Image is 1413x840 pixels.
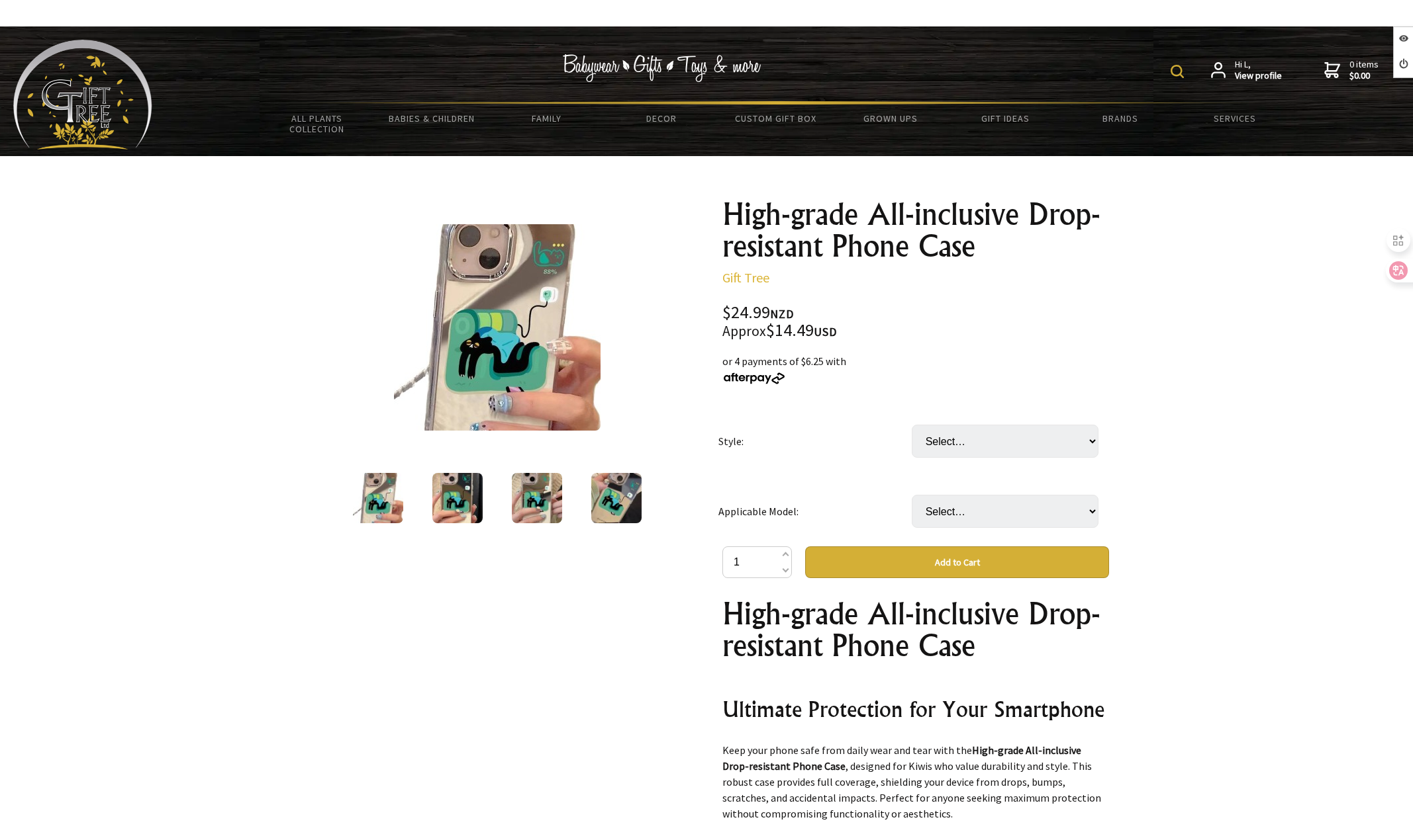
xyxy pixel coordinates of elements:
small: Approx [722,322,766,340]
span: USD [814,324,837,339]
td: Style: [718,406,912,476]
a: 0 items$0.00 [1324,59,1379,82]
img: product search [1171,65,1184,78]
div: or 4 payments of $6.25 with [722,353,1109,385]
div: $24.99 $14.49 [722,304,1109,340]
img: Babyware - Gifts - Toys and more... [13,40,152,149]
img: Babywear - Gifts - Toys & more [562,54,761,82]
strong: $0.00 [1349,70,1379,82]
span: NZD [770,306,794,321]
img: High-grade All-inclusive Drop-resistant Phone Case [394,224,601,431]
span: Hi L, [1235,59,1282,82]
img: High-grade All-inclusive Drop-resistant Phone Case [512,473,562,523]
img: Afterpay [722,372,786,384]
a: Babies & Children [374,105,489,132]
a: Brands [1063,105,1177,132]
a: Decor [604,105,718,132]
img: High-grade All-inclusive Drop-resistant Phone Case [432,473,483,523]
h1: High-grade All-inclusive Drop-resistant Phone Case [722,198,1109,262]
a: Gift Ideas [948,105,1063,132]
a: Hi L,View profile [1211,59,1282,82]
button: Add to Cart [805,546,1109,578]
a: Services [1178,105,1292,132]
strong: High-grade All-inclusive Drop-resistant Phone Case [722,743,1081,773]
a: Custom Gift Box [718,105,833,132]
td: Applicable Model: [718,476,912,546]
a: Gift Tree [722,269,769,286]
h1: High-grade All-inclusive Drop-resistant Phone Case [722,598,1109,661]
a: All Plants Collection [260,105,374,143]
a: Family [489,105,604,132]
a: Grown Ups [834,105,948,132]
img: High-grade All-inclusive Drop-resistant Phone Case [591,473,642,523]
p: Keep your phone safe from daily wear and tear with the , designed for Kiwis who value durability ... [722,742,1109,821]
img: High-grade All-inclusive Drop-resistant Phone Case [353,473,403,523]
span: 0 items [1349,58,1379,82]
strong: View profile [1235,70,1282,82]
h2: Ultimate Protection for Your Smartphone [722,693,1109,725]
